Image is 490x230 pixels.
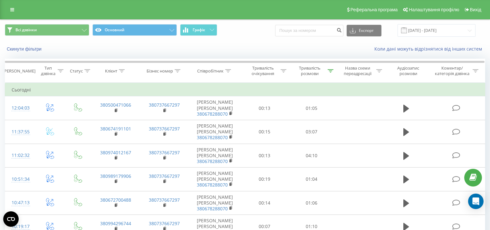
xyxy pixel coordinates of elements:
[12,102,29,114] div: 12:04:03
[149,197,180,203] a: 380737667297
[105,68,117,74] div: Клієнт
[468,194,484,209] div: Open Intercom Messenger
[197,158,228,164] a: 380678288070
[100,102,131,108] a: 380500471066
[241,120,288,144] td: 00:15
[288,144,335,168] td: 04:10
[5,46,45,52] button: Скинути фільтри
[197,182,228,188] a: 380678288070
[12,126,29,138] div: 11:37:55
[100,173,131,179] a: 380989179906
[189,144,241,168] td: [PERSON_NAME] [PERSON_NAME]
[189,168,241,191] td: [PERSON_NAME] [PERSON_NAME]
[189,96,241,120] td: [PERSON_NAME] [PERSON_NAME]
[3,211,19,227] button: Open CMP widget
[347,25,381,36] button: Експорт
[351,7,398,12] span: Реферальна програма
[288,191,335,215] td: 01:06
[12,196,29,209] div: 10:47:13
[189,191,241,215] td: [PERSON_NAME] [PERSON_NAME]
[247,65,279,76] div: Тривалість очікування
[100,149,131,156] a: 380974012167
[197,134,228,140] a: 380678288070
[5,83,485,96] td: Сьогодні
[294,65,326,76] div: Тривалість розмови
[70,68,83,74] div: Статус
[197,206,228,212] a: 380678288070
[3,68,35,74] div: [PERSON_NAME]
[149,126,180,132] a: 380737667297
[149,149,180,156] a: 380737667297
[197,68,224,74] div: Співробітник
[470,7,481,12] span: Вихід
[241,191,288,215] td: 00:14
[409,7,459,12] span: Налаштування профілю
[15,27,37,33] span: Всі дзвінки
[241,168,288,191] td: 00:19
[41,65,56,76] div: Тип дзвінка
[433,65,471,76] div: Коментар/категорія дзвінка
[12,149,29,162] div: 11:02:32
[275,25,343,36] input: Пошук за номером
[288,96,335,120] td: 01:05
[100,126,131,132] a: 380674191101
[5,24,89,36] button: Всі дзвінки
[100,197,131,203] a: 380672700488
[149,173,180,179] a: 380737667297
[180,24,217,36] button: Графік
[241,96,288,120] td: 00:13
[149,102,180,108] a: 380737667297
[149,220,180,226] a: 380737667297
[341,65,375,76] div: Назва схеми переадресації
[374,46,485,52] a: Коли дані можуть відрізнятися вiд інших систем
[100,220,131,226] a: 380994296744
[189,120,241,144] td: [PERSON_NAME] [PERSON_NAME]
[197,111,228,117] a: 380678288070
[389,65,427,76] div: Аудіозапис розмови
[92,24,177,36] button: Основний
[288,168,335,191] td: 01:04
[147,68,173,74] div: Бізнес номер
[12,173,29,186] div: 10:51:34
[288,120,335,144] td: 03:07
[241,144,288,168] td: 00:13
[193,28,205,32] span: Графік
